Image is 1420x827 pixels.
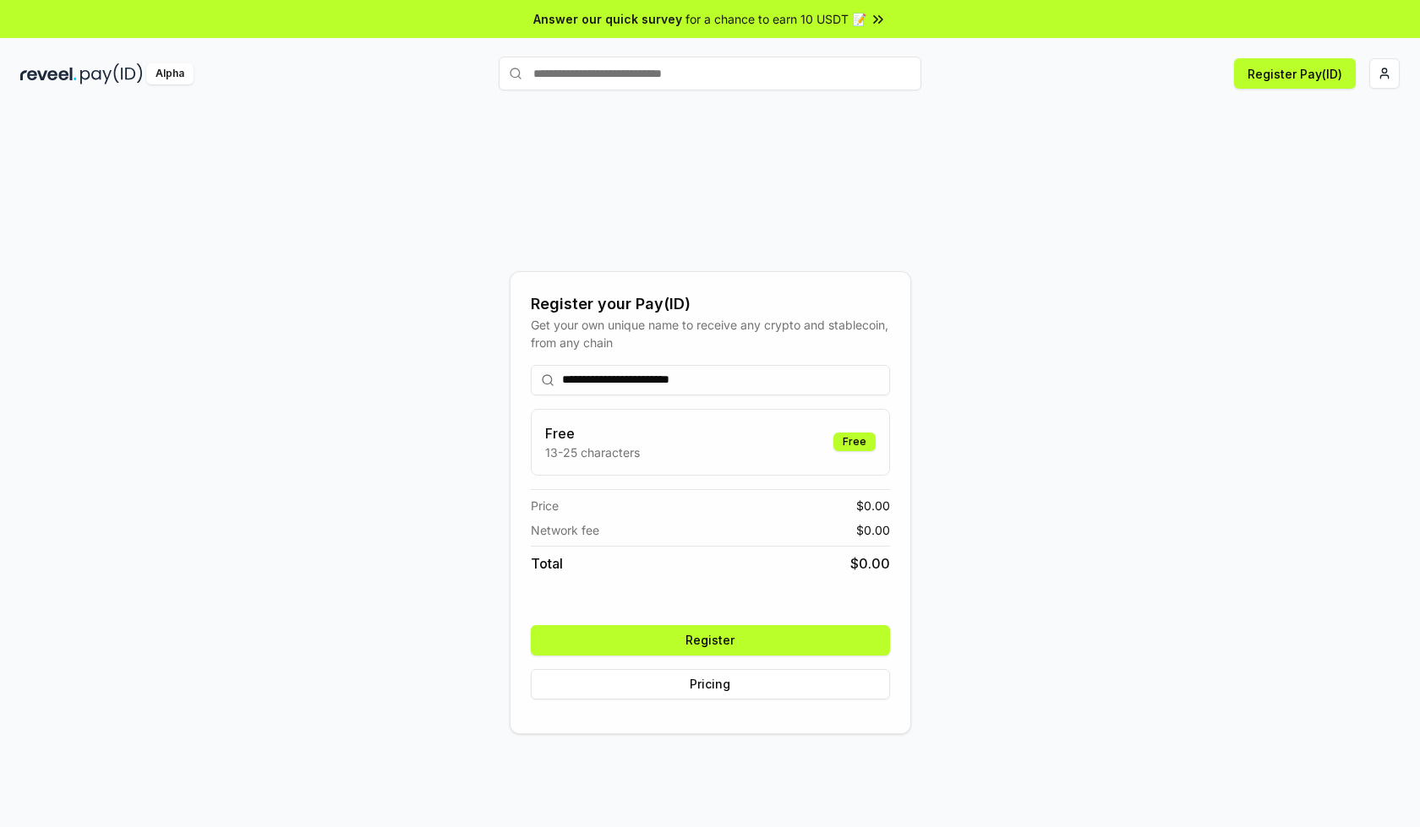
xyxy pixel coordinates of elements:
span: Total [531,553,563,574]
span: Price [531,497,559,514]
img: pay_id [80,63,143,84]
div: Get your own unique name to receive any crypto and stablecoin, from any chain [531,316,890,351]
div: Free [833,433,876,451]
button: Register [531,625,890,656]
span: Network fee [531,521,599,539]
span: $ 0.00 [856,497,890,514]
span: $ 0.00 [856,521,890,539]
div: Alpha [146,63,194,84]
div: Register your Pay(ID) [531,292,890,316]
p: 13-25 characters [545,443,640,461]
button: Register Pay(ID) [1234,58,1356,89]
span: $ 0.00 [850,553,890,574]
span: Answer our quick survey [533,10,682,28]
img: reveel_dark [20,63,77,84]
h3: Free [545,423,640,443]
button: Pricing [531,669,890,699]
span: for a chance to earn 10 USDT 📝 [685,10,866,28]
